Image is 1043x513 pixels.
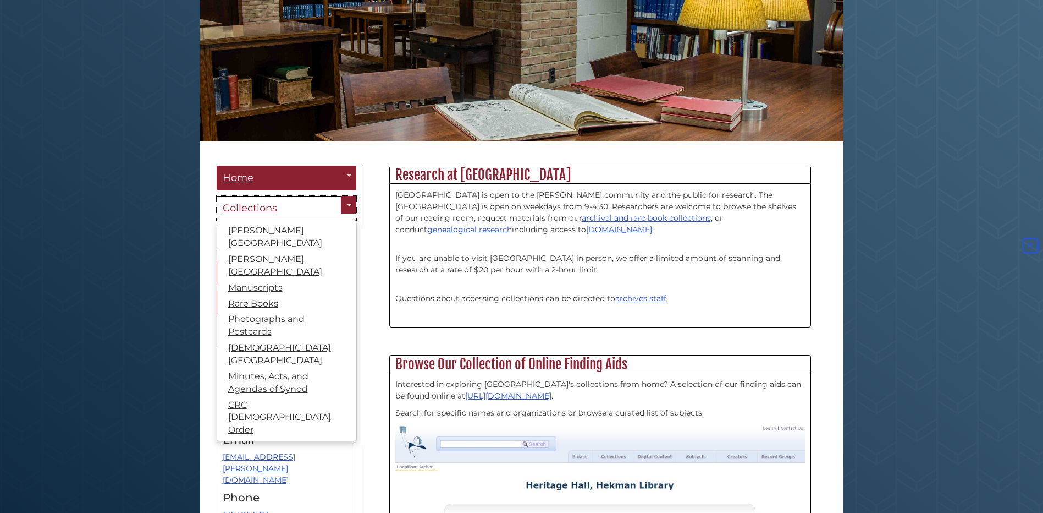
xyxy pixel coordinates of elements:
[390,166,810,184] h2: Research at [GEOGRAPHIC_DATA]
[395,241,805,276] p: If you are unable to visit [GEOGRAPHIC_DATA] in person, we offer a limited amount of scanning and...
[217,166,356,190] a: Home
[390,356,810,373] h2: Browse Our Collection of Online Finding Aids
[223,172,253,184] span: Home
[223,202,277,214] span: Collections
[217,196,356,221] a: Collections
[217,340,356,369] a: [DEMOGRAPHIC_DATA][GEOGRAPHIC_DATA]
[427,225,512,234] a: genealogical research
[582,213,711,223] a: archival and rare book collections
[217,312,356,340] a: Photographs and Postcards
[395,189,805,236] p: [GEOGRAPHIC_DATA] is open to the [PERSON_NAME] community and the public for research. The [GEOGRA...
[1020,241,1040,250] a: Back to Top
[223,434,349,446] h4: Email
[395,281,805,316] p: Questions about accessing collections can be directed to .
[615,293,666,303] a: archives staff
[217,280,356,296] a: Manuscripts
[217,369,356,397] a: Minutes, Acts, and Agendas of Synod
[586,225,652,234] a: [DOMAIN_NAME]
[223,452,295,485] a: [EMAIL_ADDRESS][PERSON_NAME][DOMAIN_NAME]
[217,296,356,312] a: Rare Books
[465,391,551,401] a: [URL][DOMAIN_NAME]
[217,223,356,252] a: [PERSON_NAME][GEOGRAPHIC_DATA]
[395,407,805,419] p: Search for specific names and organizations or browse a curated list of subjects.
[217,252,356,280] a: [PERSON_NAME][GEOGRAPHIC_DATA]
[217,397,356,439] a: CRC [DEMOGRAPHIC_DATA] Order
[395,379,805,402] p: Interested in exploring [GEOGRAPHIC_DATA]'s collections from home? A selection of our finding aid...
[223,492,349,504] h4: Phone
